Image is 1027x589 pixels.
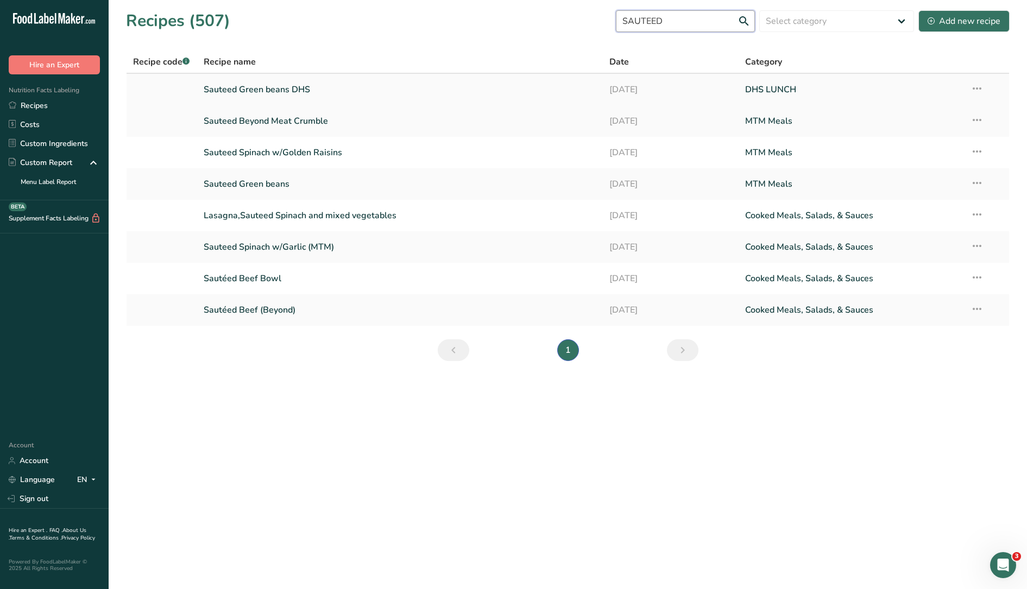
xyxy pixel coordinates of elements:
a: [DATE] [609,141,732,164]
span: Category [745,55,782,68]
div: Custom Report [9,157,72,168]
a: [DATE] [609,267,732,290]
a: MTM Meals [745,110,957,132]
a: Sauteed Green beans [204,173,597,195]
a: Sautéed Beef (Beyond) [204,299,597,321]
div: Add new recipe [928,15,1000,28]
a: MTM Meals [745,141,957,164]
iframe: Intercom live chat [990,552,1016,578]
a: [DATE] [609,299,732,321]
span: Recipe code [133,56,190,68]
a: Next page [667,339,698,361]
a: MTM Meals [745,173,957,195]
a: Sauteed Spinach w/Golden Raisins [204,141,597,164]
a: Privacy Policy [61,534,95,542]
a: Hire an Expert . [9,527,47,534]
a: Cooked Meals, Salads, & Sauces [745,236,957,258]
a: Cooked Meals, Salads, & Sauces [745,299,957,321]
a: [DATE] [609,173,732,195]
div: EN [77,473,100,486]
a: DHS LUNCH [745,78,957,101]
a: Sauteed Green beans DHS [204,78,597,101]
button: Add new recipe [918,10,1010,32]
a: Terms & Conditions . [9,534,61,542]
div: BETA [9,202,27,211]
a: [DATE] [609,78,732,101]
a: Cooked Meals, Salads, & Sauces [745,204,957,227]
input: Search for recipe [616,10,755,32]
a: Lasagna,Sauteed Spinach and mixed vegetables [204,204,597,227]
a: [DATE] [609,110,732,132]
span: Date [609,55,629,68]
div: Powered By FoodLabelMaker © 2025 All Rights Reserved [9,559,100,572]
h1: Recipes (507) [126,9,230,33]
a: Sauteed Beyond Meat Crumble [204,110,597,132]
a: About Us . [9,527,86,542]
a: Language [9,470,55,489]
a: [DATE] [609,204,732,227]
span: 3 [1012,552,1021,561]
a: Sauteed Spinach w/Garlic (MTM) [204,236,597,258]
a: Cooked Meals, Salads, & Sauces [745,267,957,290]
a: [DATE] [609,236,732,258]
span: Recipe name [204,55,256,68]
a: Sautéed Beef Bowl [204,267,597,290]
a: Previous page [438,339,469,361]
a: FAQ . [49,527,62,534]
button: Hire an Expert [9,55,100,74]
